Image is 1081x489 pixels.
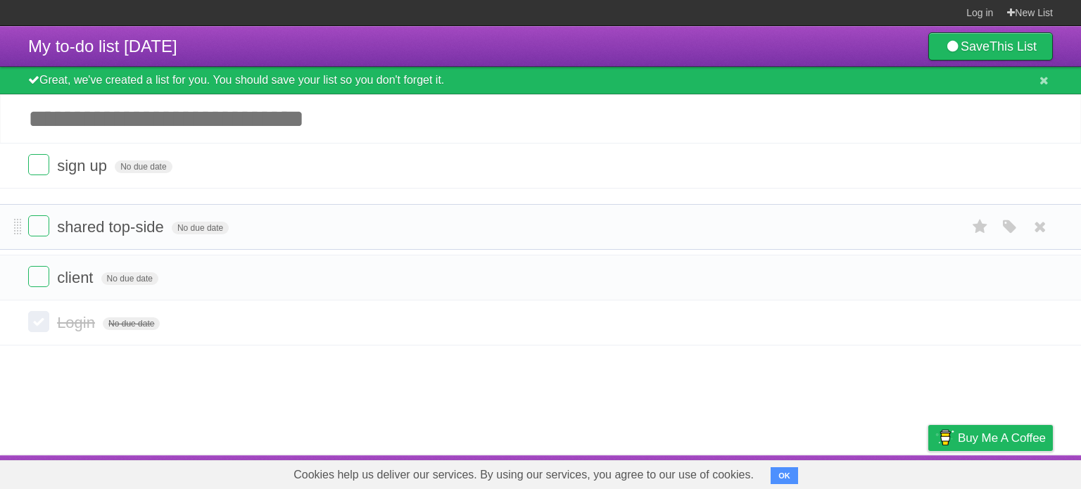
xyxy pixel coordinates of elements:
span: No due date [172,222,229,234]
a: Terms [862,459,893,485]
a: Suggest a feature [964,459,1053,485]
a: Developers [788,459,845,485]
span: sign up [57,157,110,174]
span: No due date [103,317,160,330]
span: shared top-side [57,218,167,236]
a: Privacy [910,459,947,485]
span: client [57,269,96,286]
b: This List [990,39,1037,53]
a: SaveThis List [928,32,1053,61]
span: No due date [101,272,158,285]
span: Login [57,314,99,331]
span: My to-do list [DATE] [28,37,177,56]
img: Buy me a coffee [935,426,954,450]
label: Done [28,311,49,332]
a: About [741,459,771,485]
a: Buy me a coffee [928,425,1053,451]
button: OK [771,467,798,484]
span: Buy me a coffee [958,426,1046,450]
span: No due date [115,160,172,173]
label: Done [28,215,49,236]
label: Done [28,266,49,287]
label: Done [28,154,49,175]
span: Cookies help us deliver our services. By using our services, you agree to our use of cookies. [279,461,768,489]
label: Star task [967,215,994,239]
